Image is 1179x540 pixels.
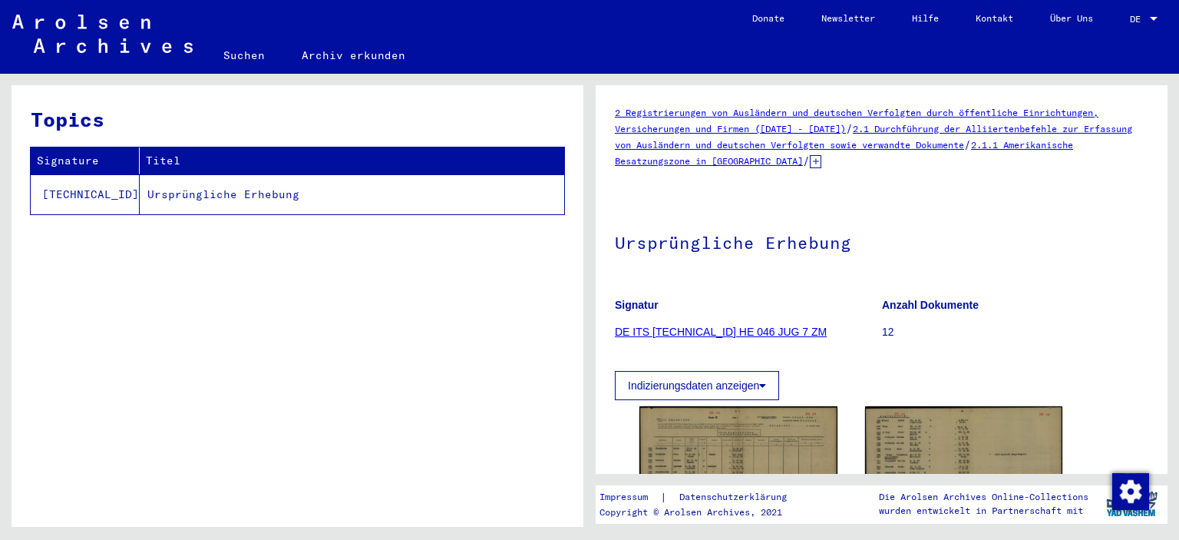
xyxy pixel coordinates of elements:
span: DE [1130,14,1147,25]
img: Zustimmung ändern [1112,473,1149,510]
a: 2.1 Durchführung der Alliiertenbefehle zur Erfassung von Ausländern und deutschen Verfolgten sowi... [615,123,1132,151]
p: Copyright © Arolsen Archives, 2021 [599,505,805,519]
a: Datenschutzerklärung [667,489,805,505]
h3: Topics [31,104,563,134]
span: / [964,137,971,151]
td: Ursprüngliche Erhebung [140,174,564,214]
a: DE ITS [TECHNICAL_ID] HE 046 JUG 7 ZM [615,326,827,338]
a: Suchen [205,37,283,74]
img: Arolsen_neg.svg [12,15,193,53]
th: Titel [140,147,564,174]
th: Signature [31,147,140,174]
h1: Ursprüngliche Erhebung [615,207,1148,275]
p: 12 [882,324,1148,340]
p: Die Arolsen Archives Online-Collections [879,490,1088,504]
td: [TECHNICAL_ID] [31,174,140,214]
a: 2 Registrierungen von Ausländern und deutschen Verfolgten durch öffentliche Einrichtungen, Versic... [615,107,1098,134]
div: | [599,489,805,505]
span: / [803,154,810,167]
button: Indizierungsdaten anzeigen [615,371,779,400]
span: / [846,121,853,135]
a: Archiv erkunden [283,37,424,74]
b: Signatur [615,299,659,311]
p: wurden entwickelt in Partnerschaft mit [879,504,1088,518]
a: Impressum [599,489,660,505]
b: Anzahl Dokumente [882,299,979,311]
img: yv_logo.png [1103,485,1161,523]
